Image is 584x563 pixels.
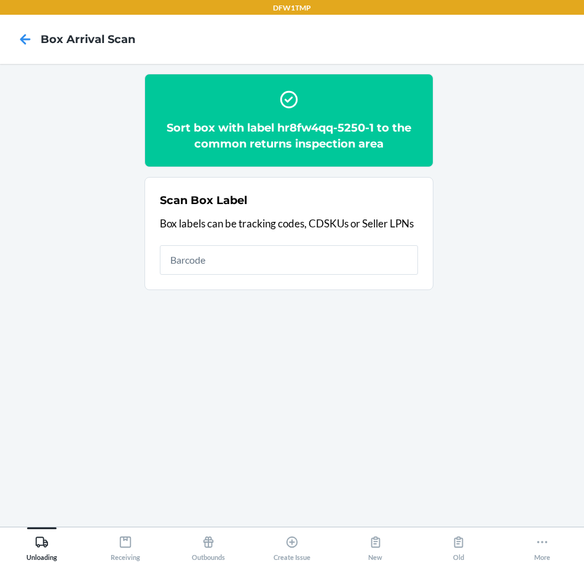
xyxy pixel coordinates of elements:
button: New [334,527,417,561]
h2: Scan Box Label [160,192,247,208]
div: Receiving [111,530,140,561]
h4: Box Arrival Scan [41,31,135,47]
button: Create Issue [250,527,334,561]
p: DFW1TMP [273,2,311,14]
h2: Sort box with label hr8fw4qq-5250-1 to the common returns inspection area [160,120,418,152]
div: Old [452,530,465,561]
button: Outbounds [167,527,250,561]
div: Create Issue [274,530,310,561]
div: Outbounds [192,530,225,561]
input: Barcode [160,245,418,275]
p: Box labels can be tracking codes, CDSKUs or Seller LPNs [160,216,418,232]
button: Receiving [84,527,167,561]
button: More [500,527,584,561]
div: Unloading [26,530,57,561]
div: More [534,530,550,561]
div: New [368,530,382,561]
button: Old [417,527,501,561]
